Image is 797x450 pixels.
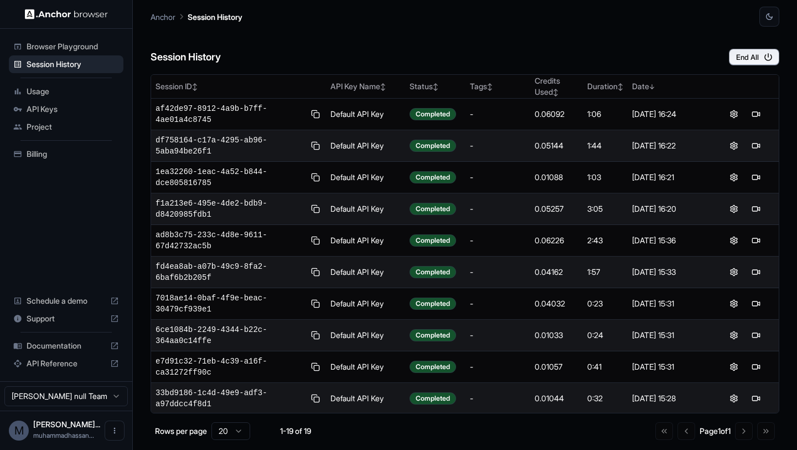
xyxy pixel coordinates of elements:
div: - [470,235,526,246]
div: Date [632,81,707,92]
span: ↕ [192,83,198,91]
div: - [470,140,526,151]
div: - [470,330,526,341]
div: [DATE] 15:31 [632,298,707,309]
div: 0:32 [587,393,623,404]
span: Muhammad Hassan null [33,420,100,429]
span: ↕ [618,83,623,91]
span: 33bd9186-1c4d-49e9-adf3-a97ddcc4f8d1 [156,387,305,410]
span: Session History [27,59,119,70]
div: Session ID [156,81,322,92]
span: Billing [27,149,119,160]
div: Completed [410,361,456,373]
div: - [470,298,526,309]
td: Default API Key [326,351,406,383]
div: [DATE] 16:20 [632,203,707,214]
div: Completed [410,234,456,247]
span: ↕ [553,88,558,96]
div: Documentation [9,337,123,355]
td: Default API Key [326,288,406,320]
img: Anchor Logo [25,9,108,19]
div: 2:43 [587,235,623,246]
div: Completed [410,203,456,215]
p: Anchor [151,11,175,23]
td: Default API Key [326,130,406,162]
div: Project [9,118,123,136]
div: 0.04032 [535,298,578,309]
span: API Keys [27,104,119,115]
nav: breadcrumb [151,11,242,23]
div: - [470,393,526,404]
span: ↕ [380,83,386,91]
div: 0.04162 [535,267,578,278]
p: Rows per page [155,426,207,437]
span: ↕ [433,83,438,91]
td: Default API Key [326,99,406,130]
div: - [470,361,526,372]
div: Schedule a demo [9,292,123,310]
span: Schedule a demo [27,295,106,306]
div: 3:05 [587,203,623,214]
div: [DATE] 16:21 [632,172,707,183]
div: 0.05257 [535,203,578,214]
div: 0:23 [587,298,623,309]
div: 1:03 [587,172,623,183]
div: 0.01033 [535,330,578,341]
span: muhammadhassanchannel786@gmail.com [33,431,94,439]
div: Credits Used [535,75,578,98]
div: Support [9,310,123,328]
span: API Reference [27,358,106,369]
div: [DATE] 15:36 [632,235,707,246]
div: Tags [470,81,526,92]
div: - [470,172,526,183]
div: Completed [410,108,456,120]
span: Documentation [27,340,106,351]
div: 0.06092 [535,109,578,120]
div: Completed [410,266,456,278]
p: Session History [188,11,242,23]
div: 0:24 [587,330,623,341]
span: 7018ae14-0baf-4f9e-beac-30479cf939e1 [156,293,305,315]
div: [DATE] 16:24 [632,109,707,120]
div: - [470,109,526,120]
td: Default API Key [326,383,406,415]
div: Completed [410,140,456,152]
div: - [470,203,526,214]
span: Project [27,121,119,132]
span: af42de97-8912-4a9b-b7ff-4ae01a4c8745 [156,103,305,125]
div: 0.01057 [535,361,578,372]
div: [DATE] 16:22 [632,140,707,151]
span: Usage [27,86,119,97]
td: Default API Key [326,320,406,351]
h6: Session History [151,49,221,65]
div: [DATE] 15:31 [632,330,707,341]
div: Completed [410,298,456,310]
div: 1:44 [587,140,623,151]
div: [DATE] 15:28 [632,393,707,404]
div: Completed [410,392,456,405]
td: Default API Key [326,162,406,193]
span: Browser Playground [27,41,119,52]
button: End All [729,49,779,65]
button: Open menu [105,421,125,441]
td: Default API Key [326,225,406,257]
div: API Keys [9,100,123,118]
div: 1-19 of 19 [268,426,323,437]
div: [DATE] 15:31 [632,361,707,372]
div: Completed [410,329,456,341]
div: 0.01044 [535,393,578,404]
span: Support [27,313,106,324]
span: df758164-c17a-4295-ab96-5aba94be26f1 [156,135,305,157]
span: 1ea32260-1eac-4a52-b844-dce805816785 [156,166,305,188]
span: ↕ [487,83,493,91]
div: 0.01088 [535,172,578,183]
div: Completed [410,171,456,183]
div: M [9,421,29,441]
span: ad8b3c75-233c-4d8e-9611-67d42732ac5b [156,229,305,252]
div: 0.05144 [535,140,578,151]
div: Page 1 of 1 [700,426,731,437]
div: [DATE] 15:33 [632,267,707,278]
div: Session History [9,55,123,73]
div: - [470,267,526,278]
div: Billing [9,145,123,163]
